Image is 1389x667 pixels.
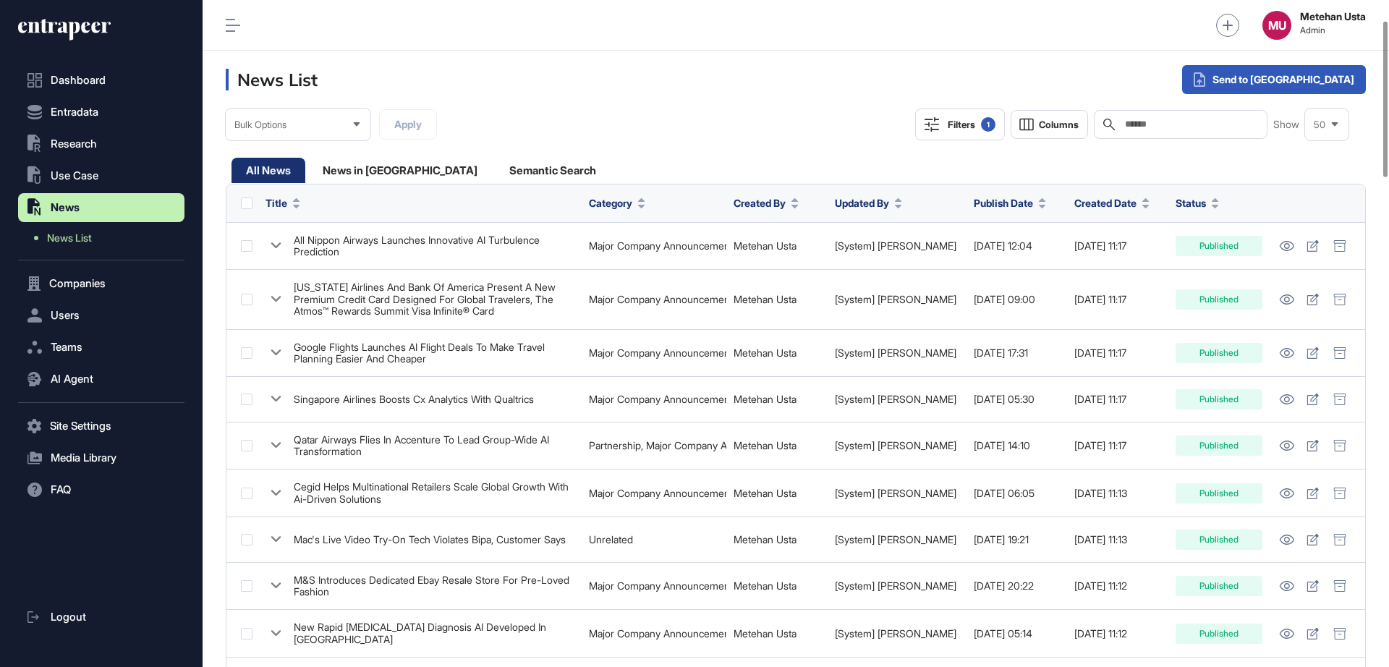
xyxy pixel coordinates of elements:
[18,333,184,362] button: Teams
[51,202,80,213] span: News
[835,239,956,252] a: [System] [PERSON_NAME]
[1176,624,1262,644] div: Published
[51,106,98,118] span: Entradata
[835,627,956,640] a: [System] [PERSON_NAME]
[835,579,956,592] a: [System] [PERSON_NAME]
[974,394,1060,405] div: [DATE] 05:30
[1074,580,1161,592] div: [DATE] 11:12
[1074,240,1161,252] div: [DATE] 11:17
[734,533,797,545] a: Metehan Usta
[974,440,1060,451] div: [DATE] 14:10
[589,240,719,252] div: Major Company Announcement, Partnership
[734,627,797,640] a: Metehan Usta
[1176,195,1206,211] span: Status
[1176,576,1262,596] div: Published
[18,365,184,394] button: AI Agent
[589,394,719,405] div: Major Company Announcement
[294,434,574,458] div: Qatar Airways Flies In Accenture To Lead Group-Wide AI Transformation
[835,393,956,405] a: [System] [PERSON_NAME]
[51,452,116,464] span: Media Library
[734,579,797,592] a: Metehan Usta
[1300,25,1366,35] span: Admin
[51,138,97,150] span: Research
[589,440,719,451] div: Partnership, Major Company Announcement
[1176,289,1262,310] div: Published
[50,420,111,432] span: Site Settings
[734,487,797,499] a: Metehan Usta
[294,281,574,317] div: [US_STATE] Airlines And Bank Of America Present A New Premium Credit Card Designed For Global Tra...
[1074,534,1161,545] div: [DATE] 11:13
[51,75,106,86] span: Dashboard
[734,195,799,211] button: Created By
[51,484,71,496] span: FAQ
[1176,195,1219,211] button: Status
[18,443,184,472] button: Media Library
[589,488,719,499] div: Major Company Announcement
[18,161,184,190] button: Use Case
[1176,343,1262,363] div: Published
[47,232,92,244] span: News List
[294,234,574,258] div: All Nippon Airways Launches Innovative AI Turbulence Prediction
[1074,488,1161,499] div: [DATE] 11:13
[1074,294,1161,305] div: [DATE] 11:17
[734,347,797,359] a: Metehan Usta
[1074,347,1161,359] div: [DATE] 11:17
[589,580,719,592] div: Major Company Announcement
[294,394,534,405] div: Singapore Airlines Boosts Cx Analytics With Qualtrics
[1074,440,1161,451] div: [DATE] 11:17
[1182,65,1366,94] div: Send to [GEOGRAPHIC_DATA]
[734,195,786,211] span: Created By
[974,347,1060,359] div: [DATE] 17:31
[589,294,719,305] div: Major Company Announcement, Partnership
[1011,110,1088,139] button: Columns
[835,439,956,451] a: [System] [PERSON_NAME]
[835,195,902,211] button: Updated By
[1074,195,1150,211] button: Created Date
[18,129,184,158] button: Research
[835,347,956,359] a: [System] [PERSON_NAME]
[1300,11,1366,22] strong: Metehan Usta
[266,195,287,211] span: Title
[18,301,184,330] button: Users
[1314,119,1325,130] span: 50
[308,158,492,183] div: News in [GEOGRAPHIC_DATA]
[734,293,797,305] a: Metehan Usta
[1039,119,1079,130] span: Columns
[1074,394,1161,405] div: [DATE] 11:17
[18,66,184,95] a: Dashboard
[18,193,184,222] button: News
[734,439,797,451] a: Metehan Usta
[18,475,184,504] button: FAQ
[294,621,574,645] div: New Rapid [MEDICAL_DATA] Diagnosis AI Developed In [GEOGRAPHIC_DATA]
[974,580,1060,592] div: [DATE] 20:22
[948,117,995,132] div: Filters
[1273,119,1299,130] span: Show
[51,310,80,321] span: Users
[18,412,184,441] button: Site Settings
[1176,483,1262,504] div: Published
[1176,236,1262,256] div: Published
[734,393,797,405] a: Metehan Usta
[589,347,719,359] div: Major Company Announcement
[18,98,184,127] button: Entradata
[1176,389,1262,409] div: Published
[835,487,956,499] a: [System] [PERSON_NAME]
[974,294,1060,305] div: [DATE] 09:00
[981,117,995,132] div: 1
[51,341,82,353] span: Teams
[226,69,318,90] h3: News List
[974,488,1060,499] div: [DATE] 06:05
[974,195,1033,211] span: Publish Date
[18,269,184,298] button: Companies
[266,195,300,211] button: Title
[734,239,797,252] a: Metehan Usta
[1074,195,1137,211] span: Created Date
[1176,530,1262,550] div: Published
[835,293,956,305] a: [System] [PERSON_NAME]
[1262,11,1291,40] button: MU
[294,341,574,365] div: Google Flights Launches AI Flight Deals To Make Travel Planning Easier And Cheaper
[974,240,1060,252] div: [DATE] 12:04
[51,170,98,182] span: Use Case
[835,195,889,211] span: Updated By
[589,195,632,211] span: Category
